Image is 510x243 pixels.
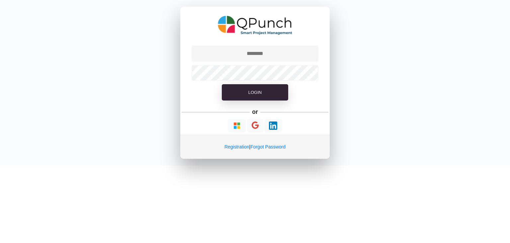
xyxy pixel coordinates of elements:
a: Forgot Password [250,144,286,149]
img: Loading... [233,122,241,130]
img: Loading... [269,122,277,130]
span: Login [248,90,262,95]
img: QPunch [218,13,293,37]
button: Continue With Google [247,119,263,132]
h5: or [251,107,259,117]
div: | [180,135,330,159]
a: Registration [224,144,249,149]
button: Continue With LinkedIn [264,119,282,132]
button: Continue With Microsoft Azure [228,119,246,132]
button: Login [222,84,288,101]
